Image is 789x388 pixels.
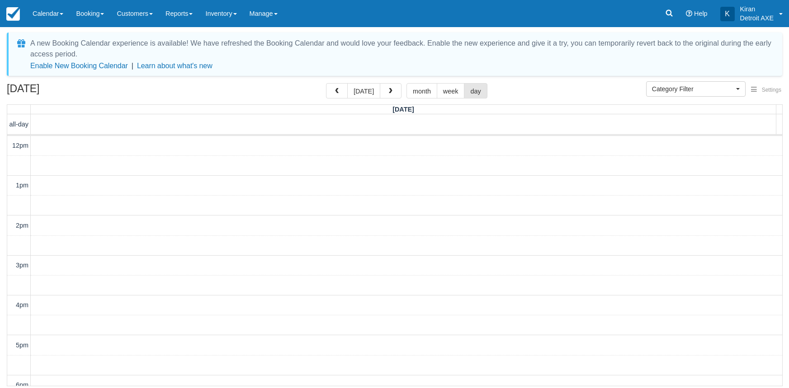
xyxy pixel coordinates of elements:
[686,10,692,17] i: Help
[347,83,380,98] button: [DATE]
[6,7,20,21] img: checkfront-main-nav-mini-logo.png
[746,84,787,97] button: Settings
[16,262,28,269] span: 3pm
[464,83,487,98] button: day
[16,182,28,189] span: 1pm
[762,87,781,93] span: Settings
[9,121,28,128] span: all-day
[30,38,771,60] div: A new Booking Calendar experience is available! We have refreshed the Booking Calendar and would ...
[7,83,121,100] h2: [DATE]
[137,62,213,70] a: Learn about what's new
[406,83,437,98] button: month
[437,83,465,98] button: week
[740,5,774,14] p: Kiran
[16,341,28,349] span: 5pm
[694,10,708,17] span: Help
[16,301,28,309] span: 4pm
[392,106,414,113] span: [DATE]
[740,14,774,23] p: Detroit AXE
[132,62,133,70] span: |
[12,142,28,149] span: 12pm
[720,7,735,21] div: K
[30,61,128,70] button: Enable New Booking Calendar
[16,222,28,229] span: 2pm
[652,84,734,93] span: Category Filter
[646,81,746,97] button: Category Filter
